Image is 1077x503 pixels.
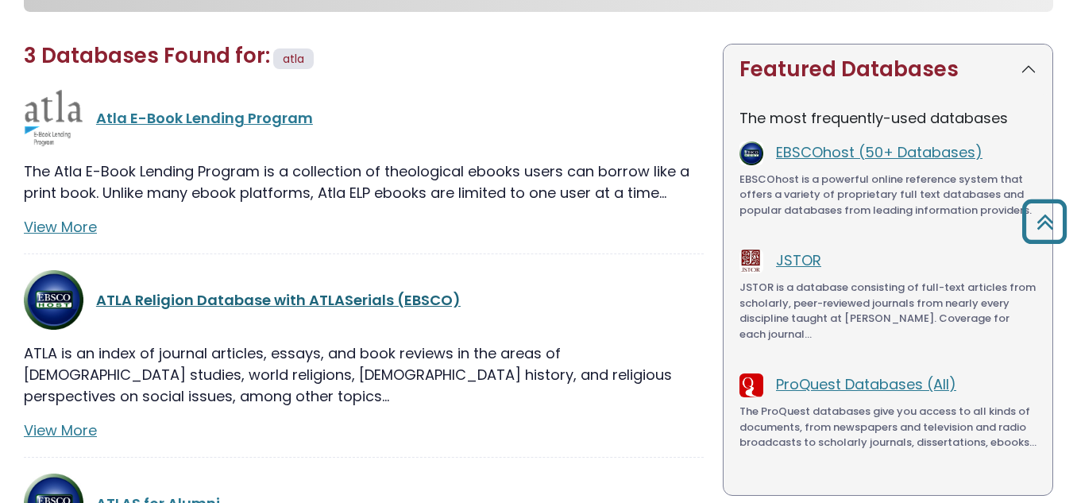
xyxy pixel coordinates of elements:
button: Featured Databases [724,44,1052,95]
a: View More [24,420,97,440]
p: The most frequently-used databases [739,107,1036,129]
span: 3 Databases Found for: [24,41,270,70]
a: View More [24,217,97,237]
span: atla [283,51,304,67]
p: The ProQuest databases give you access to all kinds of documents, from newspapers and television ... [739,404,1036,451]
a: ATLA Religion Database with ATLASerials (EBSCO) [96,290,461,310]
a: ProQuest Databases (All) [776,374,956,394]
a: JSTOR [776,250,821,270]
p: JSTOR is a database consisting of full-text articles from scholarly, peer-reviewed journals from ... [739,280,1036,342]
a: Back to Top [1016,207,1073,236]
p: EBSCOhost is a powerful online reference system that offers a variety of proprietary full text da... [739,172,1036,219]
a: Atla E-Book Lending Program [96,108,313,128]
a: EBSCOhost (50+ Databases) [776,142,982,162]
p: ATLA is an index of journal articles, essays, and book reviews in the areas of [DEMOGRAPHIC_DATA]... [24,342,704,407]
p: The Atla E-Book Lending Program is a collection of theological ebooks users can borrow like a pri... [24,161,704,203]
